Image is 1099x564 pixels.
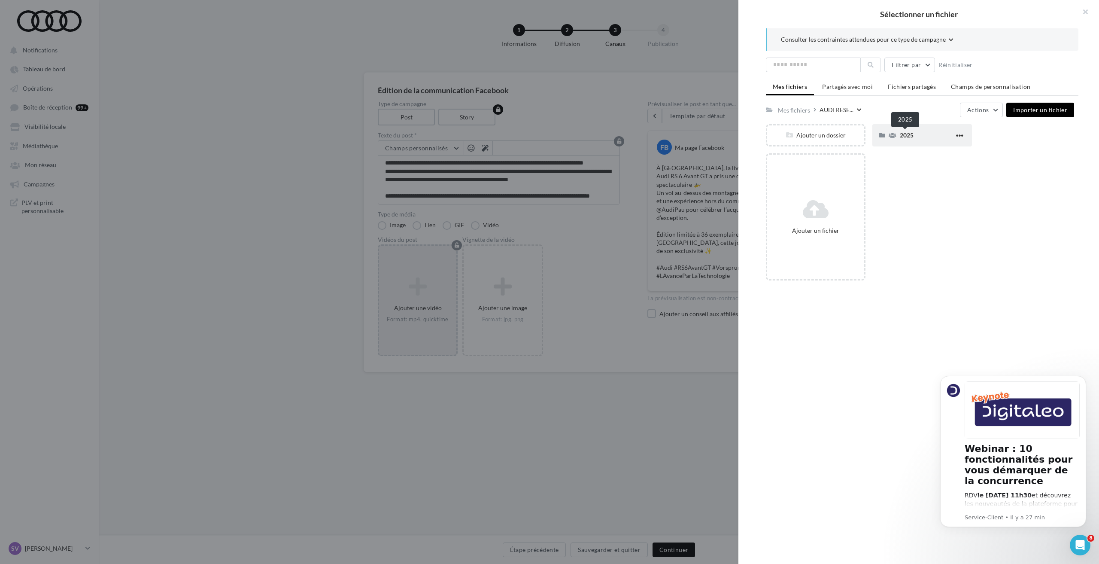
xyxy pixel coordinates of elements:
span: 8 [1087,535,1094,542]
button: Importer un fichier [1006,103,1074,117]
span: Champs de personnalisation [951,83,1030,90]
button: Réinitialiser [935,60,976,70]
span: Importer un fichier [1013,106,1067,113]
iframe: Intercom live chat [1070,535,1090,555]
div: Ajouter un fichier [771,226,861,235]
div: Ajouter un dossier [767,131,864,139]
button: Filtrer par [884,58,935,72]
span: Actions [967,106,989,113]
div: 2025 [891,112,919,127]
h2: Sélectionner un fichier [752,10,1085,18]
button: Actions [960,103,1003,117]
span: Fichiers partagés [888,83,936,90]
div: Mes fichiers [778,106,810,114]
span: Partagés avec moi [822,83,873,90]
span: 2025 [900,131,914,139]
button: Consulter les contraintes attendues pour ce type de campagne [781,35,953,46]
span: AUDI RESE... [820,106,853,114]
span: Consulter les contraintes attendues pour ce type de campagne [781,35,946,43]
span: Mes fichiers [773,83,807,90]
iframe: Intercom notifications message [927,365,1099,560]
